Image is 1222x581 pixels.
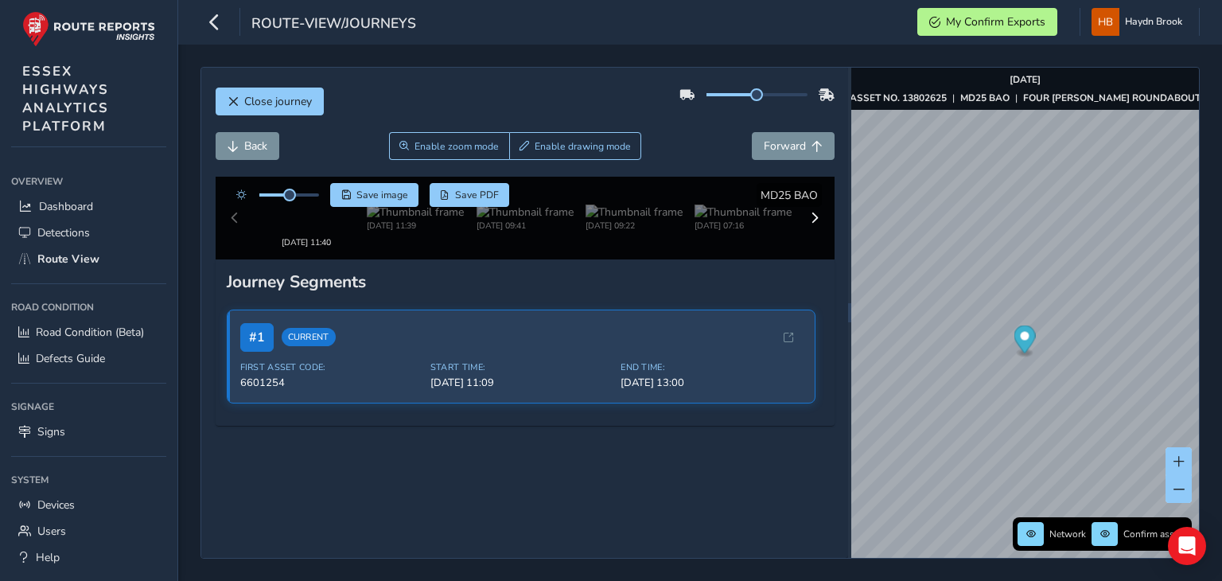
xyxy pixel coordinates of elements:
[244,94,312,109] span: Close journey
[330,183,418,207] button: Save
[1092,8,1188,36] button: Haydn Brook
[477,201,574,216] img: Thumbnail frame
[11,295,166,319] div: Road Condition
[367,201,464,216] img: Thumbnail frame
[917,8,1057,36] button: My Confirm Exports
[37,497,75,513] span: Devices
[430,361,611,376] span: [DATE] 11:09
[586,201,683,216] img: Thumbnail frame
[1049,528,1086,540] span: Network
[586,216,683,228] div: [DATE] 09:22
[244,138,267,154] span: Back
[1023,92,1201,104] strong: FOUR [PERSON_NAME] ROUNDABOUT
[282,314,336,333] span: Current
[1123,528,1187,540] span: Confirm assets
[621,347,801,359] span: End Time:
[39,199,93,214] span: Dashboard
[356,189,408,201] span: Save image
[11,319,166,345] a: Road Condition (Beta)
[389,132,509,160] button: Zoom
[1010,73,1041,86] strong: [DATE]
[11,468,166,492] div: System
[36,550,60,565] span: Help
[761,188,818,203] span: MD25 BAO
[11,345,166,372] a: Defects Guide
[240,361,421,376] span: 6601254
[240,347,421,359] span: First Asset Code:
[240,309,274,337] span: # 1
[1092,8,1119,36] img: diamond-layout
[414,140,499,153] span: Enable zoom mode
[509,132,642,160] button: Draw
[11,193,166,220] a: Dashboard
[11,246,166,272] a: Route View
[752,132,835,160] button: Forward
[37,225,90,240] span: Detections
[1168,527,1206,565] div: Open Intercom Messenger
[367,216,464,228] div: [DATE] 11:39
[695,201,792,216] img: Thumbnail frame
[1014,326,1036,358] div: Map marker
[430,183,510,207] button: PDF
[37,252,99,267] span: Route View
[960,92,1010,104] strong: MD25 BAO
[455,189,499,201] span: Save PDF
[36,325,144,340] span: Road Condition (Beta)
[216,88,324,115] button: Close journey
[258,201,355,216] img: Thumbnail frame
[764,138,806,154] span: Forward
[946,14,1045,29] span: My Confirm Exports
[22,62,109,135] span: ESSEX HIGHWAYS ANALYTICS PLATFORM
[251,14,416,36] span: route-view/journeys
[430,347,611,359] span: Start Time:
[695,216,792,228] div: [DATE] 07:16
[11,492,166,518] a: Devices
[850,92,947,104] strong: ASSET NO. 13802625
[11,170,166,193] div: Overview
[11,544,166,571] a: Help
[11,220,166,246] a: Detections
[227,256,823,279] div: Journey Segments
[22,11,155,47] img: rr logo
[621,361,801,376] span: [DATE] 13:00
[850,92,1201,104] div: | |
[258,216,355,228] div: [DATE] 11:40
[36,351,105,366] span: Defects Guide
[37,524,66,539] span: Users
[535,140,631,153] span: Enable drawing mode
[216,132,279,160] button: Back
[11,395,166,419] div: Signage
[11,419,166,445] a: Signs
[477,216,574,228] div: [DATE] 09:41
[11,518,166,544] a: Users
[1125,8,1182,36] span: Haydn Brook
[37,424,65,439] span: Signs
